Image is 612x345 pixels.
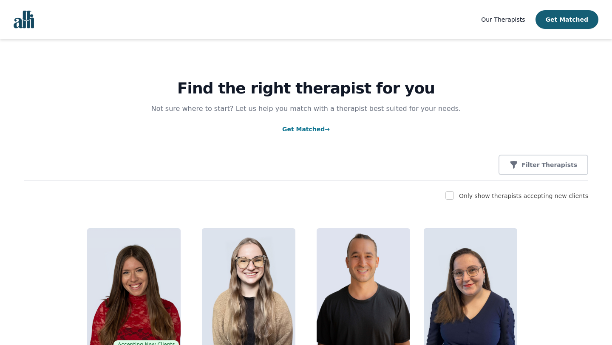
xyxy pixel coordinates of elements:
[481,14,525,25] a: Our Therapists
[499,155,588,175] button: Filter Therapists
[521,161,577,169] p: Filter Therapists
[24,80,588,97] h1: Find the right therapist for you
[459,192,588,199] label: Only show therapists accepting new clients
[535,10,598,29] button: Get Matched
[143,104,469,114] p: Not sure where to start? Let us help you match with a therapist best suited for your needs.
[481,16,525,23] span: Our Therapists
[325,126,330,133] span: →
[282,126,330,133] a: Get Matched
[14,11,34,28] img: alli logo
